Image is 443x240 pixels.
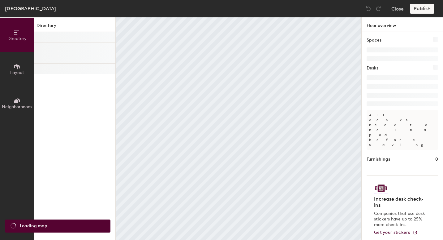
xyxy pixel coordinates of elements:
[34,22,115,32] h1: Directory
[374,211,427,228] p: Companies that use desk stickers have up to 25% more check-ins.
[367,110,438,150] p: All desks need to be in a pod before saving
[375,6,381,12] img: Redo
[5,5,56,12] div: [GEOGRAPHIC_DATA]
[10,70,24,75] span: Layout
[374,230,418,235] a: Get your stickers
[365,6,372,12] img: Undo
[391,4,404,14] button: Close
[362,17,443,32] h1: Floor overview
[374,230,410,235] span: Get your stickers
[374,196,427,208] h4: Increase desk check-ins
[116,17,361,240] canvas: Map
[435,156,438,163] h1: 0
[2,104,32,109] span: Neighborhoods
[374,183,388,193] img: Sticker logo
[367,156,390,163] h1: Furnishings
[367,65,378,72] h1: Desks
[7,36,27,41] span: Directory
[367,37,381,44] h1: Spaces
[20,223,52,229] span: Loading map ...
